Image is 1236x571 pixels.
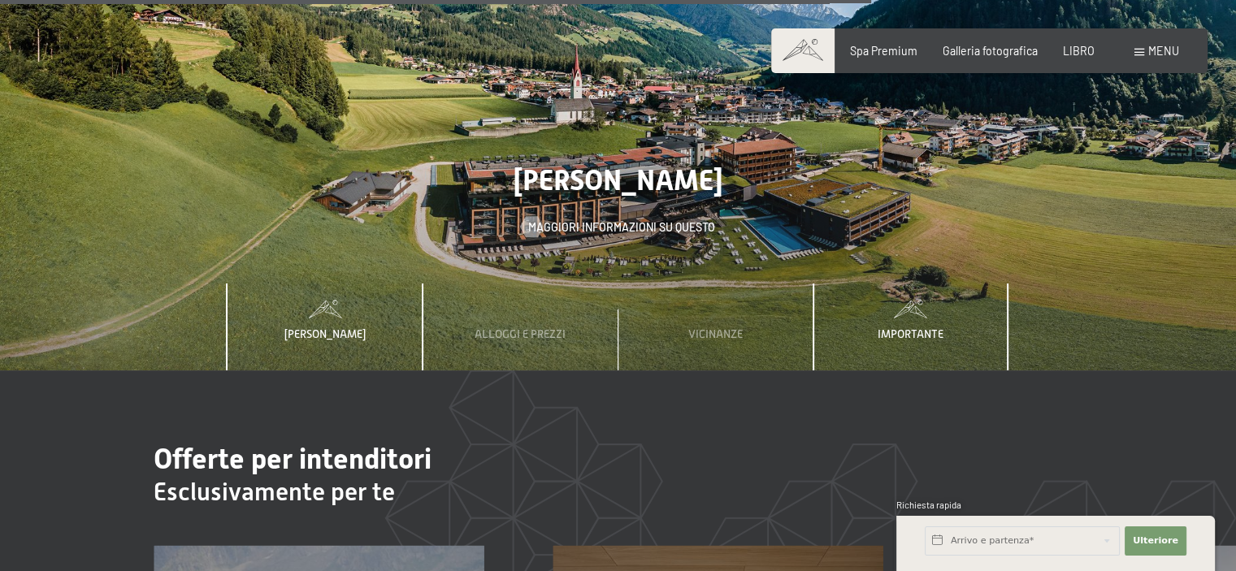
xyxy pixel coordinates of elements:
font: Offerte per intenditori [154,442,432,475]
font: Esclusivamente per te [154,477,395,506]
font: [PERSON_NAME] [514,163,723,197]
a: Spa Premium [850,44,917,58]
font: Vicinanze [688,327,743,340]
font: Richiesta rapida [896,500,961,510]
button: Ulteriore [1125,526,1186,556]
font: Importante [878,327,943,340]
font: menu [1148,44,1179,58]
font: Maggiori informazioni su questo [528,220,715,234]
a: LIBRO [1063,44,1095,58]
font: [PERSON_NAME] [284,327,366,340]
font: Alloggi e prezzi [475,327,566,340]
a: Maggiori informazioni su questo [521,219,715,236]
font: Ulteriore [1133,535,1178,546]
a: Galleria fotografica [943,44,1038,58]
